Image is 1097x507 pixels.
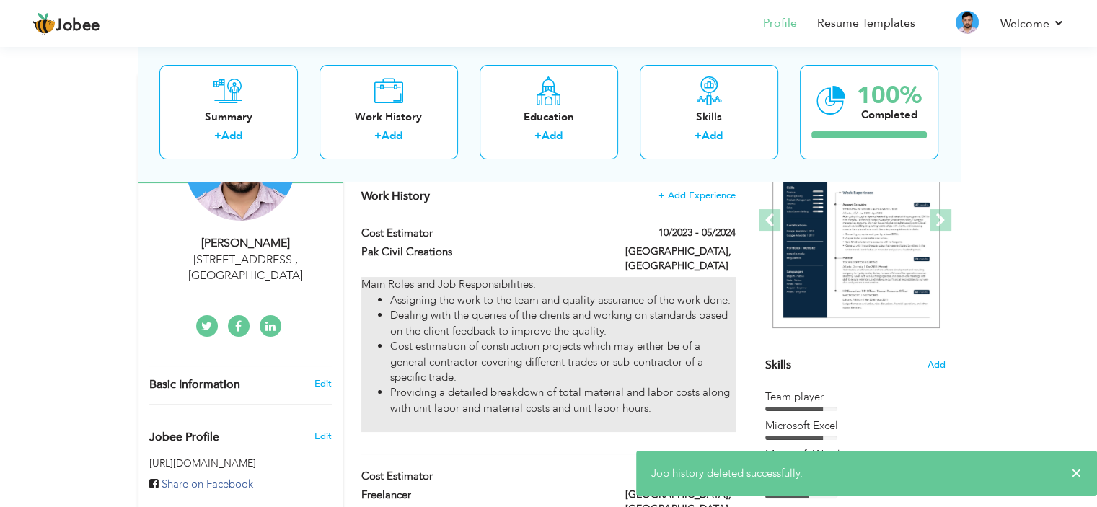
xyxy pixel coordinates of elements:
div: Microsoft Word [765,447,946,462]
label: Pak Civil Creations [361,244,604,260]
a: Resume Templates [817,15,915,32]
a: Profile [763,15,797,32]
div: Work History [331,110,446,125]
div: Main Roles and Job Responsibilities: [361,277,735,431]
div: Skills [651,110,767,125]
label: + [374,129,382,144]
div: Enhance your career by creating a custom URL for your Jobee public profile. [138,415,343,451]
div: 100% [857,84,922,107]
div: Completed [857,107,922,123]
label: 10/2023 - 05/2024 [658,226,736,240]
div: [PERSON_NAME] [149,235,343,252]
div: [STREET_ADDRESS] [GEOGRAPHIC_DATA] [149,252,343,285]
li: Dealing with the queries of the clients and working on standards based on the client feedback to ... [390,308,735,339]
img: Profile Img [956,11,979,34]
h5: [URL][DOMAIN_NAME] [149,458,332,469]
span: Jobee Profile [149,431,219,444]
a: Add [382,129,402,144]
li: Cost estimation of construction projects which may either be of a general contractor covering dif... [390,339,735,385]
label: + [695,129,702,144]
span: Work History [361,188,430,204]
span: Share on Facebook [162,477,253,491]
a: Add [702,129,723,144]
div: Team player [765,389,946,405]
a: Add [542,129,563,144]
span: + Add Experience [658,190,736,200]
span: Basic Information [149,379,240,392]
span: , [295,252,298,268]
span: × [1071,466,1082,480]
a: Welcome [1000,15,1065,32]
label: [GEOGRAPHIC_DATA], [GEOGRAPHIC_DATA] [625,244,736,273]
label: + [534,129,542,144]
div: Summary [171,110,286,125]
h4: This helps to show the companies you have worked for. [361,189,735,203]
label: Freelancer [361,488,604,503]
span: Jobee [56,18,100,34]
label: + [214,129,221,144]
li: Assigning the work to the team and quality assurance of the work done. [390,293,735,308]
span: Edit [314,430,331,443]
label: Cost Estimator [361,226,604,241]
a: Edit [314,377,331,390]
a: Jobee [32,12,100,35]
span: Add [928,358,946,372]
div: Microsoft Excel [765,418,946,433]
label: Cost Estimator [361,469,604,484]
span: Skills [765,357,791,373]
a: Add [221,129,242,144]
li: Providing a detailed breakdown of total material and labor costs along with unit labor and materi... [390,385,735,431]
img: jobee.io [32,12,56,35]
span: Job history deleted successfully. [651,466,803,480]
div: Education [491,110,607,125]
